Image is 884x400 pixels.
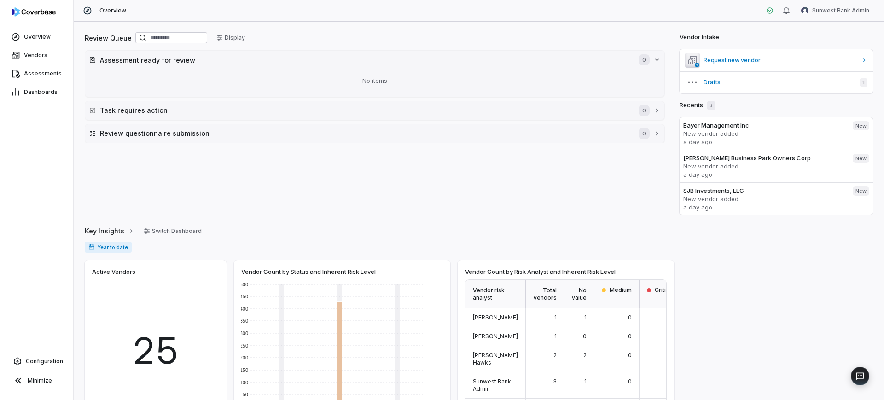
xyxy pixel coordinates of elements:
[584,314,587,321] span: 1
[680,182,873,215] a: SJB Investments, LLCNew vendor addeda day agoNew
[683,203,845,211] p: a day ago
[707,101,715,110] span: 3
[85,221,134,241] a: Key Insights
[704,79,852,86] span: Drafts
[628,314,632,321] span: 0
[240,343,248,348] text: 250
[639,105,650,116] span: 0
[680,150,873,182] a: [PERSON_NAME] Business Park Owners CorpNew vendor addeda day agoNew
[628,352,632,359] span: 0
[240,306,248,312] text: 400
[241,267,376,276] span: Vendor Count by Status and Inherent Risk Level
[240,294,248,299] text: 450
[465,267,616,276] span: Vendor Count by Risk Analyst and Inherent Risk Level
[628,378,632,385] span: 0
[24,33,51,41] span: Overview
[88,244,95,250] svg: Date range for report
[92,267,135,276] span: Active Vendors
[2,84,71,100] a: Dashboards
[655,286,674,294] span: Critical
[639,54,650,65] span: 0
[683,170,845,179] p: a day ago
[554,314,557,321] span: 1
[583,333,587,340] span: 0
[526,280,564,308] div: Total Vendors
[132,323,180,378] span: 25
[24,88,58,96] span: Dashboards
[683,186,845,195] h3: SJB Investments, LLC
[473,352,518,366] span: [PERSON_NAME] Hawks
[583,352,587,359] span: 2
[853,154,869,163] span: New
[2,29,71,45] a: Overview
[26,358,63,365] span: Configuration
[564,280,594,308] div: No value
[704,57,857,64] span: Request new vendor
[639,128,650,139] span: 0
[211,31,250,45] button: Display
[680,33,719,42] h2: Vendor Intake
[240,282,248,287] text: 500
[683,121,845,129] h3: Bayer Management Inc
[860,78,867,87] span: 1
[240,367,248,373] text: 150
[2,47,71,64] a: Vendors
[853,121,869,130] span: New
[85,124,664,143] button: Review questionnaire submission0
[240,355,248,360] text: 200
[680,49,873,71] a: Request new vendor
[100,55,629,65] h2: Assessment ready for review
[584,378,587,385] span: 1
[680,117,873,150] a: Bayer Management IncNew vendor addeda day agoNew
[553,378,557,385] span: 3
[853,186,869,196] span: New
[683,195,845,203] p: New vendor added
[4,353,70,370] a: Configuration
[100,105,629,115] h2: Task requires action
[610,286,632,294] span: Medium
[89,69,661,93] div: No items
[100,128,629,138] h2: Review questionnaire submission
[465,280,526,308] div: Vendor risk analyst
[473,314,518,321] span: [PERSON_NAME]
[683,154,845,162] h3: [PERSON_NAME] Business Park Owners Corp
[4,371,70,390] button: Minimize
[683,162,845,170] p: New vendor added
[801,7,808,14] img: Sunwest Bank Admin avatar
[2,65,71,82] a: Assessments
[28,377,52,384] span: Minimize
[554,333,557,340] span: 1
[85,33,132,43] h2: Review Queue
[473,378,511,392] span: Sunwest Bank Admin
[82,221,137,241] button: Key Insights
[683,129,845,138] p: New vendor added
[473,333,518,340] span: [PERSON_NAME]
[24,52,47,59] span: Vendors
[243,392,248,397] text: 50
[85,101,664,120] button: Task requires action0
[796,4,875,17] button: Sunwest Bank Admin avatarSunwest Bank Admin
[240,330,248,336] text: 300
[99,7,126,14] span: Overview
[628,333,632,340] span: 0
[85,242,132,253] span: Year to date
[85,226,124,236] span: Key Insights
[680,71,873,93] button: Drafts1
[240,318,248,324] text: 350
[85,51,664,69] button: Assessment ready for review0
[680,101,715,110] h2: Recents
[812,7,869,14] span: Sunwest Bank Admin
[553,352,557,359] span: 2
[240,380,248,385] text: 100
[683,138,845,146] p: a day ago
[138,224,207,238] button: Switch Dashboard
[12,7,56,17] img: logo-D7KZi-bG.svg
[24,70,62,77] span: Assessments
